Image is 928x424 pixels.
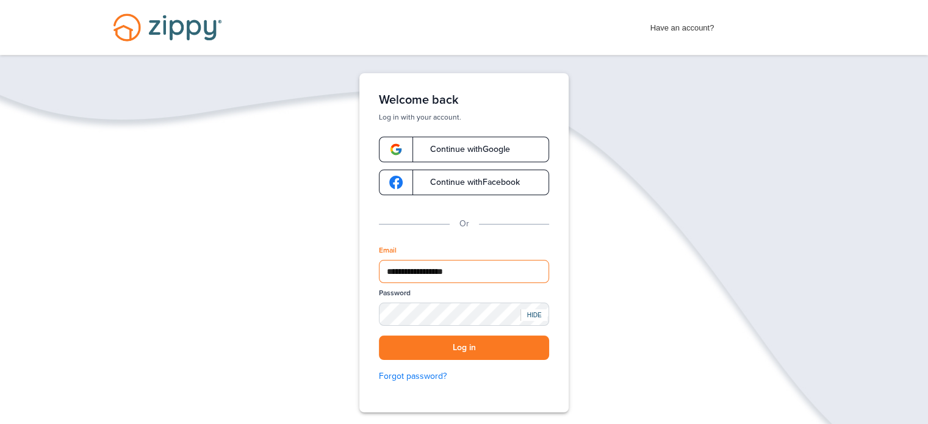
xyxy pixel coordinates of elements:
[379,260,549,283] input: Email
[379,170,549,195] a: google-logoContinue withFacebook
[459,217,469,231] p: Or
[379,93,549,107] h1: Welcome back
[418,145,510,154] span: Continue with Google
[379,137,549,162] a: google-logoContinue withGoogle
[418,178,520,187] span: Continue with Facebook
[379,288,411,298] label: Password
[389,176,403,189] img: google-logo
[379,370,549,383] a: Forgot password?
[650,15,714,35] span: Have an account?
[379,303,549,326] input: Password
[520,309,547,321] div: HIDE
[379,112,549,122] p: Log in with your account.
[379,245,397,256] label: Email
[379,336,549,361] button: Log in
[389,143,403,156] img: google-logo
